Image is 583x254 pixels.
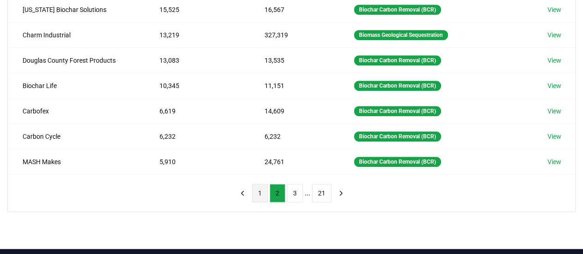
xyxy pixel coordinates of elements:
td: Carbofex [8,98,145,124]
button: 21 [312,184,331,202]
div: Biomass Geological Sequestration [354,30,448,40]
button: 1 [252,184,268,202]
td: 327,319 [250,22,339,47]
td: Douglas County Forest Products [8,47,145,73]
td: 14,609 [250,98,339,124]
td: 6,619 [145,98,250,124]
td: 13,219 [145,22,250,47]
li: ... [305,188,310,199]
button: 2 [270,184,285,202]
a: View [547,106,561,116]
td: 5,910 [145,149,250,174]
a: View [547,30,561,40]
a: View [547,5,561,14]
button: next page [333,184,349,202]
a: View [547,132,561,141]
div: Biochar Carbon Removal (BCR) [354,5,441,15]
td: MASH Makes [8,149,145,174]
div: Biochar Carbon Removal (BCR) [354,157,441,167]
div: Biochar Carbon Removal (BCR) [354,106,441,116]
div: Biochar Carbon Removal (BCR) [354,81,441,91]
td: 13,535 [250,47,339,73]
td: Carbon Cycle [8,124,145,149]
div: Biochar Carbon Removal (BCR) [354,131,441,142]
td: 13,083 [145,47,250,73]
td: 24,761 [250,149,339,174]
div: Biochar Carbon Removal (BCR) [354,55,441,65]
td: 6,232 [250,124,339,149]
button: 3 [287,184,303,202]
td: 11,151 [250,73,339,98]
button: previous page [235,184,250,202]
td: 10,345 [145,73,250,98]
a: View [547,81,561,90]
td: Charm Industrial [8,22,145,47]
a: View [547,56,561,65]
td: Biochar Life [8,73,145,98]
td: 6,232 [145,124,250,149]
a: View [547,157,561,166]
